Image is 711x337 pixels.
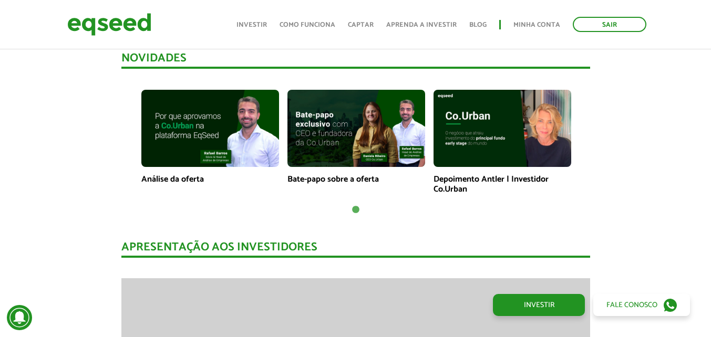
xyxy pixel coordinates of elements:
a: Captar [348,22,374,28]
a: Minha conta [513,22,560,28]
div: Novidades [121,52,590,69]
a: Blog [469,22,487,28]
a: Sair [573,17,646,32]
a: Aprenda a investir [386,22,457,28]
img: maxresdefault.jpg [434,90,571,167]
a: Investir [493,294,585,316]
p: Bate-papo sobre a oferta [287,174,425,184]
a: Como funciona [280,22,335,28]
img: maxresdefault.jpg [287,90,425,167]
img: EqSeed [67,10,151,38]
a: Fale conosco [593,294,690,316]
button: 1 of 1 [351,205,361,215]
img: maxresdefault.jpg [141,90,279,167]
p: Depoimento Antler | Investidor Co.Urban [434,174,571,194]
div: Apresentação aos investidores [121,241,590,258]
a: Investir [236,22,267,28]
p: Análise da oferta [141,174,279,184]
